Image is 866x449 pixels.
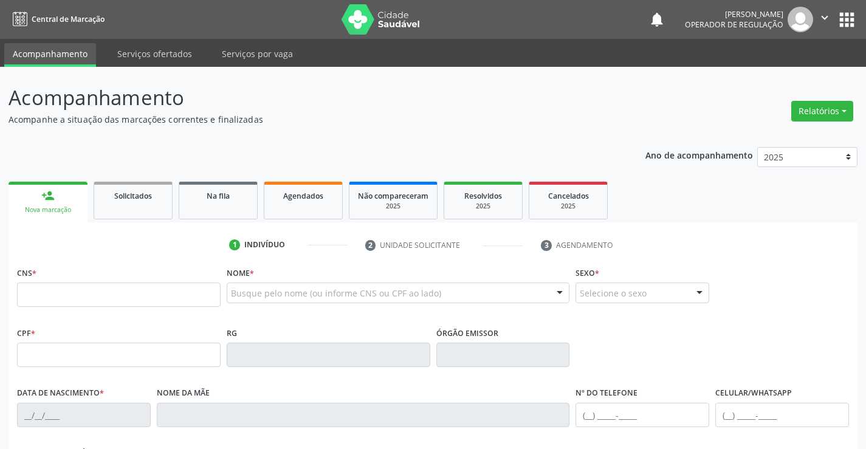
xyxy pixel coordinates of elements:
span: Central de Marcação [32,14,105,24]
button:  [813,7,836,32]
label: Data de nascimento [17,384,104,403]
span: Operador de regulação [685,19,783,30]
p: Acompanhamento [9,83,603,113]
a: Serviços por vaga [213,43,301,64]
div: 2025 [538,202,599,211]
label: CPF [17,324,35,343]
a: Acompanhamento [4,43,96,67]
a: Central de Marcação [9,9,105,29]
label: Sexo [576,264,599,283]
label: Celular/WhatsApp [715,384,792,403]
button: notifications [648,11,665,28]
input: __/__/____ [17,403,151,427]
div: 1 [229,239,240,250]
label: Órgão emissor [436,324,498,343]
span: Resolvidos [464,191,502,201]
span: Na fila [207,191,230,201]
span: Cancelados [548,191,589,201]
input: (__) _____-_____ [715,403,849,427]
span: Solicitados [114,191,152,201]
span: Agendados [283,191,323,201]
input: (__) _____-_____ [576,403,709,427]
div: [PERSON_NAME] [685,9,783,19]
button: apps [836,9,857,30]
label: Nº do Telefone [576,384,637,403]
div: 2025 [453,202,514,211]
div: 2025 [358,202,428,211]
i:  [818,11,831,24]
label: RG [227,324,237,343]
p: Acompanhe a situação das marcações correntes e finalizadas [9,113,603,126]
label: Nome da mãe [157,384,210,403]
div: person_add [41,189,55,202]
span: Selecione o sexo [580,287,647,300]
div: Indivíduo [244,239,285,250]
span: Busque pelo nome (ou informe CNS ou CPF ao lado) [231,287,441,300]
label: Nome [227,264,254,283]
div: Nova marcação [17,205,79,214]
label: CNS [17,264,36,283]
span: Não compareceram [358,191,428,201]
a: Serviços ofertados [109,43,201,64]
img: img [788,7,813,32]
button: Relatórios [791,101,853,122]
p: Ano de acompanhamento [645,147,753,162]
